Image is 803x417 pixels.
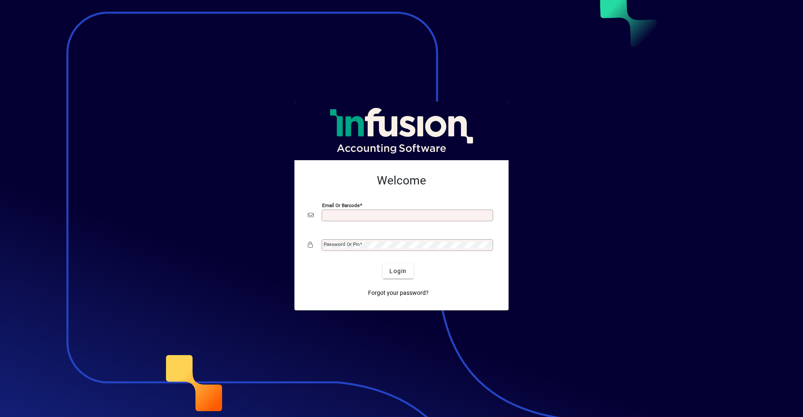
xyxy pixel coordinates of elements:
[322,202,360,208] mat-label: Email or Barcode
[389,267,407,276] span: Login
[368,289,429,297] span: Forgot your password?
[383,264,413,279] button: Login
[324,241,360,247] mat-label: Password or Pin
[308,174,495,188] h2: Welcome
[365,285,432,300] a: Forgot your password?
